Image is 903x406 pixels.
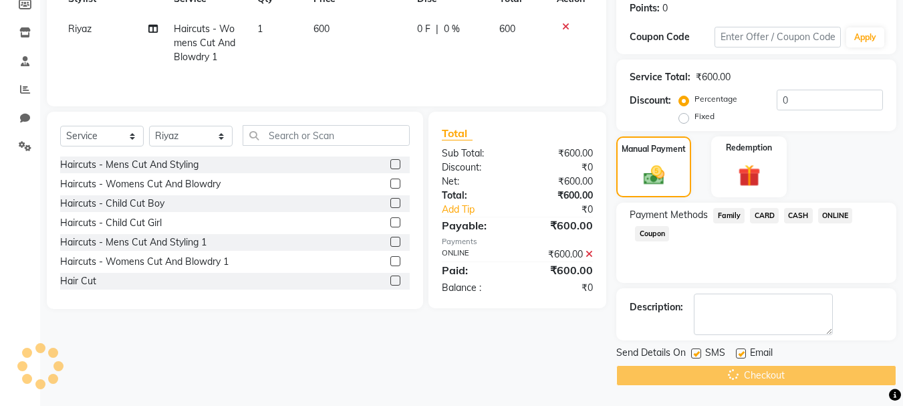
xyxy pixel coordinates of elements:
label: Manual Payment [622,143,686,155]
span: CARD [750,208,779,223]
div: Paid: [432,262,517,278]
div: Hair Cut [60,274,96,288]
span: SMS [705,346,725,363]
span: Coupon [635,226,669,241]
div: ₹0 [517,281,603,295]
div: Balance : [432,281,517,295]
div: Payments [442,236,593,247]
span: Email [750,346,773,363]
div: Sub Total: [432,146,517,161]
div: ₹600.00 [517,175,603,189]
span: Payment Methods [630,208,708,222]
div: Haircuts - Mens Cut And Styling 1 [60,235,207,249]
span: CASH [784,208,813,223]
label: Fixed [694,110,715,122]
div: ₹0 [517,161,603,175]
div: Discount: [432,161,517,175]
span: 0 F [417,22,430,36]
div: Haircuts - Womens Cut And Blowdry 1 [60,255,229,269]
a: Add Tip [432,203,531,217]
span: Riyaz [68,23,92,35]
span: Haircuts - Womens Cut And Blowdry 1 [174,23,235,63]
span: | [436,22,438,36]
div: Payable: [432,217,517,233]
div: ₹600.00 [696,70,731,84]
div: ₹600.00 [517,189,603,203]
div: ONLINE [432,247,517,262]
span: 600 [313,23,330,35]
span: 600 [499,23,515,35]
div: Net: [432,175,517,189]
div: ₹600.00 [517,262,603,278]
label: Redemption [726,142,772,154]
div: 0 [662,1,668,15]
div: Points: [630,1,660,15]
span: 0 % [444,22,460,36]
div: Haircuts - Child Cut Girl [60,216,162,230]
input: Search or Scan [243,125,410,146]
div: Total: [432,189,517,203]
div: Service Total: [630,70,690,84]
span: ONLINE [818,208,853,223]
button: Apply [846,27,884,47]
img: _cash.svg [637,163,671,187]
div: ₹600.00 [517,247,603,262]
label: Percentage [694,93,737,105]
div: Coupon Code [630,30,714,44]
span: Send Details On [616,346,686,363]
span: 1 [257,23,263,35]
input: Enter Offer / Coupon Code [715,27,841,47]
div: Haircuts - Mens Cut And Styling [60,158,199,172]
img: _gift.svg [731,162,767,189]
div: ₹600.00 [517,217,603,233]
div: ₹0 [532,203,604,217]
div: ₹600.00 [517,146,603,161]
span: Total [442,126,473,140]
div: Discount: [630,94,671,108]
div: Haircuts - Child Cut Boy [60,197,164,211]
div: Description: [630,300,683,314]
div: Haircuts - Womens Cut And Blowdry [60,177,221,191]
span: Family [713,208,745,223]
